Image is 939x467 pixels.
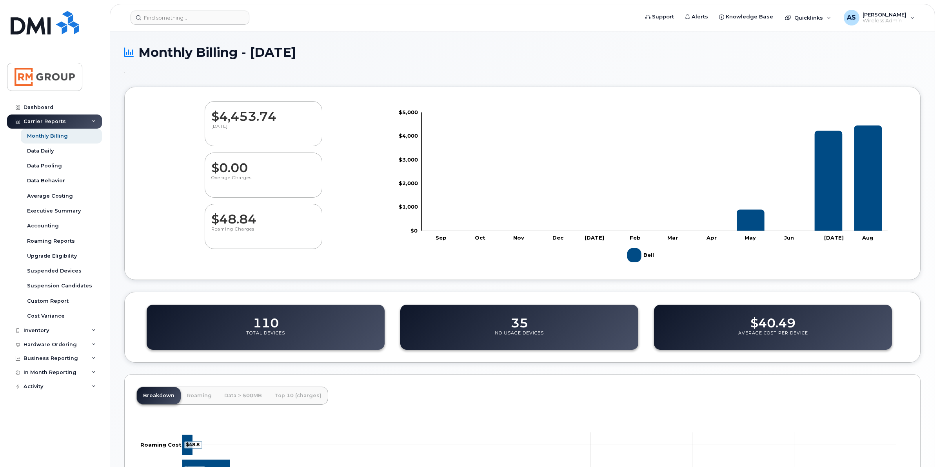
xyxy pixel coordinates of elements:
[552,234,564,241] tspan: Dec
[399,180,418,186] tspan: $2,000
[268,387,328,404] a: Top 10 (charges)
[410,227,418,234] tspan: $0
[399,156,418,163] tspan: $3,000
[211,102,316,124] dd: $4,453.74
[186,442,200,447] tspan: $48.8
[140,441,182,447] tspan: Roaming Cost
[181,387,218,404] a: Roaming
[627,245,656,265] g: Legend
[750,308,796,330] dd: $40.49
[513,234,524,241] tspan: Nov
[211,124,316,138] p: [DATE]
[399,109,418,115] tspan: $5,000
[706,234,717,241] tspan: Apr
[738,330,808,344] p: Average Cost Per Device
[475,234,485,241] tspan: Oct
[253,308,279,330] dd: 110
[211,204,316,226] dd: $48.84
[862,234,874,241] tspan: Aug
[745,234,756,241] tspan: May
[784,234,794,241] tspan: Jun
[511,308,528,330] dd: 35
[124,45,921,59] h1: Monthly Billing - [DATE]
[399,204,418,210] tspan: $1,000
[246,330,285,344] p: Total Devices
[218,387,268,404] a: Data > 500MB
[137,387,181,404] a: Breakdown
[436,234,447,241] tspan: Sep
[211,226,316,240] p: Roaming Charges
[399,109,888,265] g: Chart
[630,234,641,241] tspan: Feb
[627,245,656,265] g: Bell
[495,330,544,344] p: No Usage Devices
[211,175,316,189] p: Overage Charges
[824,234,844,241] tspan: [DATE]
[427,125,882,231] g: Bell
[667,234,678,241] tspan: Mar
[211,153,316,175] dd: $0.00
[399,133,418,139] tspan: $4,000
[585,234,604,241] tspan: [DATE]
